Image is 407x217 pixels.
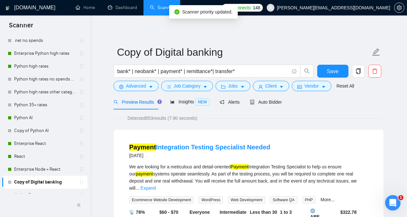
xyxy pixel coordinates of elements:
[108,5,137,10] a: dashboardDashboard
[149,84,153,89] span: caret-down
[14,34,75,47] a: .net no spends
[76,5,95,10] a: homeHome
[79,180,84,185] span: holder
[14,163,75,176] a: Enterprise Node + React
[14,124,75,137] a: Copy of Python AI
[119,84,124,89] span: setting
[79,115,84,120] span: holder
[79,51,84,56] span: holder
[258,84,263,89] span: user
[79,128,84,133] span: holder
[129,210,145,215] b: 📡 78%
[190,210,210,215] b: Everyone
[114,100,118,104] span: search
[228,82,238,90] span: Jobs
[167,84,171,89] span: bars
[14,60,75,73] a: Python high rates
[369,68,381,74] span: delete
[352,65,365,78] button: copy
[170,99,175,104] span: area-chart
[79,90,84,95] span: holder
[135,185,139,191] span: ...
[368,65,381,78] button: delete
[216,81,250,91] button: folderJobscaret-down
[270,196,297,203] span: Software QA
[79,38,84,43] span: holder
[14,150,75,163] a: React
[240,84,245,89] span: caret-down
[220,210,246,215] b: Intermediate
[317,65,348,78] button: Save
[394,5,404,10] a: setting
[174,9,180,14] span: check-circle
[14,111,75,124] a: Python AI
[117,44,371,60] input: Scanner name...
[14,176,75,189] a: Copy of Digital banking
[250,100,254,104] span: robot
[14,86,75,99] a: Python high rates other categories
[79,64,84,69] span: holder
[159,210,178,215] b: $60 - $70
[170,99,209,104] span: Insights
[79,141,84,146] span: holder
[394,3,404,13] button: setting
[129,144,156,151] mark: Payment
[79,154,84,159] span: holder
[14,73,75,86] a: Python high rates no spends 500 low h r
[265,82,277,90] span: Client
[292,69,296,73] span: info-circle
[157,99,162,105] div: Tooltip anchor
[141,185,156,191] a: Expand
[310,209,315,213] img: 🌐
[14,137,75,150] a: Enterprise React
[352,68,365,74] span: copy
[4,21,38,34] span: Scanner
[297,84,302,89] span: idcard
[279,84,284,89] span: caret-down
[203,84,208,89] span: caret-down
[150,5,174,10] a: searchScanner
[253,4,260,11] span: 148
[398,195,403,200] span: 1
[182,9,232,14] span: Scanner priority updated.
[232,4,252,11] span: Connects:
[301,65,313,78] button: search
[385,195,401,211] iframe: Intercom live chat
[302,196,316,203] span: PHP
[129,152,271,159] div: [DATE]
[129,144,271,151] a: PaymentIntegration Testing Specialist Needed
[136,171,153,176] mark: payment
[123,115,202,122] span: Detected 653 results (7.90 seconds)
[79,77,84,82] span: holder
[79,102,84,108] span: holder
[114,81,159,91] button: settingAdvancedcaret-down
[77,202,83,208] span: double-left
[195,99,209,106] span: NEW
[14,99,75,111] a: Python 35+ rates
[114,99,160,105] span: Preview Results
[337,82,354,90] a: Reset All
[301,68,313,74] span: search
[14,189,75,202] a: Node + React
[161,81,213,91] button: barsJob Categorycaret-down
[253,81,290,91] button: userClientcaret-down
[231,164,248,169] mark: Payment
[79,167,84,172] span: holder
[117,67,289,75] input: Search Freelance Jobs...
[126,82,146,90] span: Advanced
[320,197,335,202] a: More...
[220,99,240,105] span: Alerts
[5,3,10,13] img: logo
[79,193,84,198] span: holder
[250,99,282,105] span: Auto Bidder
[228,196,265,203] span: Web Development
[129,163,368,192] div: We are looking for a meticulous and detail-oriented Integration Testing Specialist to help us ens...
[292,81,331,91] button: idcardVendorcaret-down
[372,48,380,56] span: edit
[220,100,224,104] span: notification
[268,5,273,10] span: user
[327,67,338,75] span: Save
[174,82,200,90] span: Job Category
[321,84,326,89] span: caret-down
